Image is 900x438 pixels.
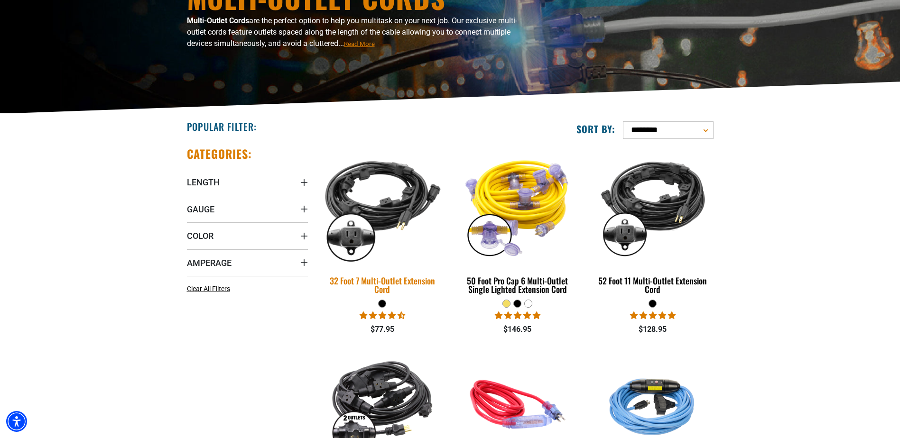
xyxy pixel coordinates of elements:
[187,222,308,249] summary: Color
[322,146,443,299] a: black 32 Foot 7 Multi-Outlet Extension Cord
[6,411,27,432] div: Accessibility Menu
[187,16,517,48] span: are the perfect option to help you multitask on your next job. Our exclusive multi-outlet cords f...
[457,324,578,335] div: $146.95
[187,177,220,188] span: Length
[187,16,249,25] b: Multi-Outlet Cords
[187,146,252,161] h2: Categories:
[187,285,230,292] span: Clear All Filters
[187,284,234,294] a: Clear All Filters
[630,311,676,320] span: 4.95 stars
[458,151,577,260] img: yellow
[457,276,578,293] div: 50 Foot Pro Cap 6 Multi-Outlet Single Lighted Extension Cord
[576,123,615,135] label: Sort by:
[187,169,308,195] summary: Length
[187,249,308,276] summary: Amperage
[322,276,443,293] div: 32 Foot 7 Multi-Outlet Extension Cord
[187,230,213,241] span: Color
[360,311,405,320] span: 4.73 stars
[187,257,232,268] span: Amperage
[592,324,713,335] div: $128.95
[592,276,713,293] div: 52 Foot 11 Multi-Outlet Extension Cord
[316,145,449,266] img: black
[592,146,713,299] a: black 52 Foot 11 Multi-Outlet Extension Cord
[187,204,214,215] span: Gauge
[457,146,578,299] a: yellow 50 Foot Pro Cap 6 Multi-Outlet Single Lighted Extension Cord
[495,311,540,320] span: 4.80 stars
[593,151,713,260] img: black
[187,120,257,133] h2: Popular Filter:
[187,196,308,222] summary: Gauge
[344,40,375,47] span: Read More
[322,324,443,335] div: $77.95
